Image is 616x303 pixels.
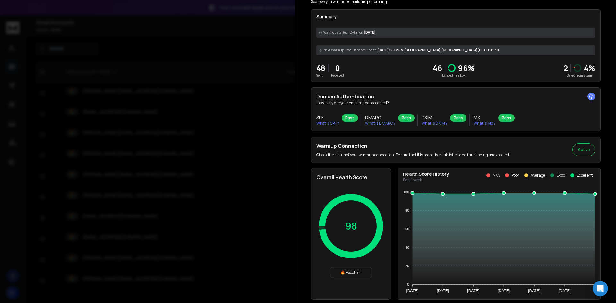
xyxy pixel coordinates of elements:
[316,152,510,157] p: Check the status of your warmup connection. Ensure that it is properly established and functionin...
[316,173,386,181] h2: Overall Health Score
[407,282,409,286] tspan: 0
[316,28,595,38] div: [DATE]
[593,281,608,296] div: Open Intercom Messenger
[467,289,479,293] tspan: [DATE]
[458,63,475,73] p: 96 %
[406,289,418,293] tspan: [DATE]
[323,30,363,35] span: Warmup started [DATE] on
[437,289,449,293] tspan: [DATE]
[563,63,568,73] strong: 2
[450,114,466,122] div: Pass
[323,48,376,53] span: Next Warmup Email is scheduled at
[584,63,595,73] p: 4 %
[403,177,449,182] p: Past 1 week
[316,121,339,126] p: What is SPF ?
[331,63,344,73] p: 0
[342,114,358,122] div: Pass
[316,93,595,100] h2: Domain Authentication
[316,13,595,20] p: Summary
[422,121,448,126] p: What is DKIM ?
[474,121,496,126] p: What is MX ?
[572,143,595,156] button: Active
[316,142,510,150] h2: Warmup Connection
[316,114,339,121] h3: SPF
[365,114,396,121] h3: DMARC
[531,173,545,178] p: Average
[498,114,515,122] div: Pass
[316,63,325,73] p: 48
[330,267,372,278] div: 🔥 Excellent
[405,208,409,212] tspan: 80
[405,264,409,268] tspan: 20
[403,171,449,177] p: Health Score History
[563,73,595,78] p: Saved from Spam
[433,73,475,78] p: Landed in Inbox
[398,114,415,122] div: Pass
[422,114,448,121] h3: DKIM
[316,45,595,55] div: [DATE] 15:42 PM [GEOGRAPHIC_DATA]/[GEOGRAPHIC_DATA] (UTC +05:30 )
[405,246,409,249] tspan: 40
[345,220,357,232] p: 98
[511,173,519,178] p: Poor
[493,173,500,178] p: N/A
[433,63,442,73] p: 46
[559,289,571,293] tspan: [DATE]
[316,73,325,78] p: Sent
[557,173,565,178] p: Good
[403,190,409,194] tspan: 100
[331,73,344,78] p: Received
[405,227,409,231] tspan: 60
[577,173,593,178] p: Excellent
[316,100,595,105] p: How likely are your emails to get accepted?
[528,289,540,293] tspan: [DATE]
[498,289,510,293] tspan: [DATE]
[365,121,396,126] p: What is DMARC ?
[474,114,496,121] h3: MX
